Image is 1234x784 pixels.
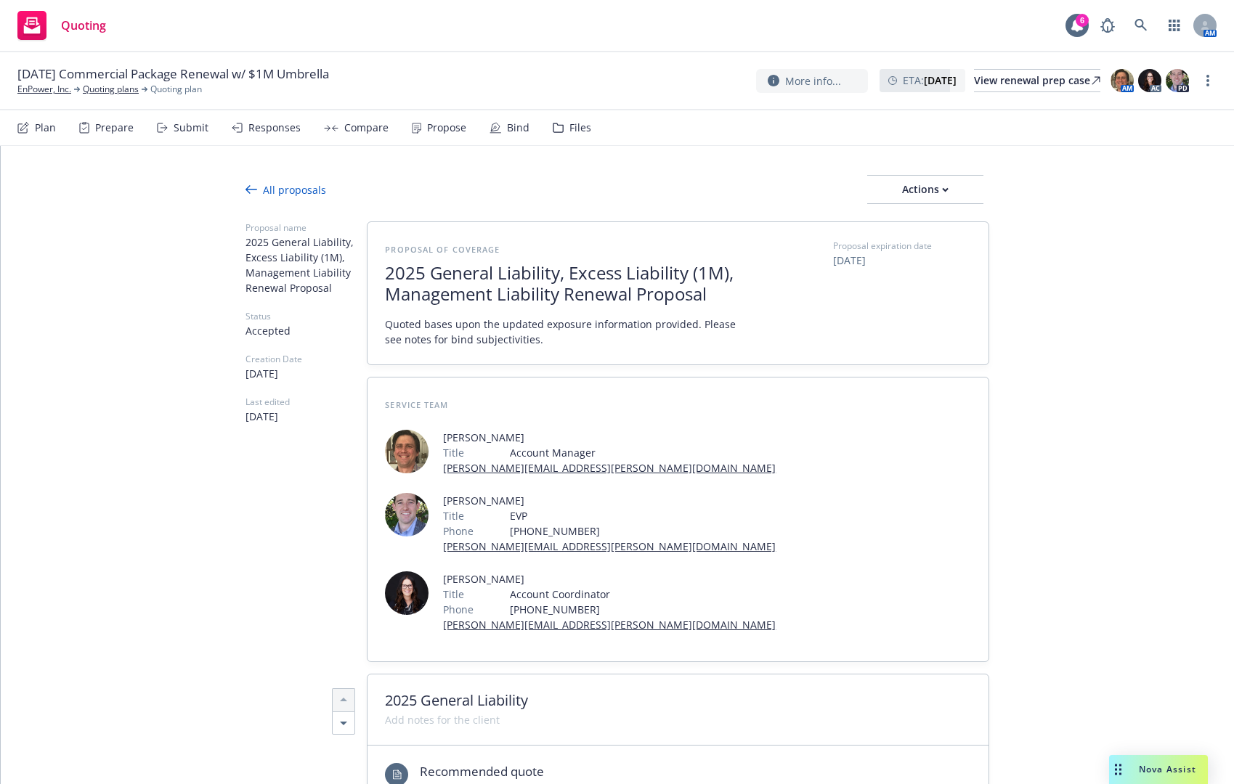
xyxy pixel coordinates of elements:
[245,221,367,234] span: Proposal name
[510,587,776,602] span: Account Coordinator
[61,20,106,31] span: Quoting
[867,175,983,204] button: Actions
[443,618,776,632] a: [PERSON_NAME][EMAIL_ADDRESS][PERSON_NAME][DOMAIN_NAME]
[174,122,208,134] div: Submit
[245,396,367,409] span: Last edited
[427,122,466,134] div: Propose
[1093,11,1122,40] a: Report a Bug
[974,70,1100,91] div: View renewal prep case
[385,399,448,410] span: Service Team
[248,122,301,134] div: Responses
[1166,69,1189,92] img: photo
[867,176,983,203] div: Actions
[785,73,841,89] span: More info...
[17,83,71,96] a: EnPower, Inc.
[245,409,367,424] span: [DATE]
[510,508,776,523] span: EVP
[443,493,776,508] span: [PERSON_NAME]
[1127,11,1156,40] a: Search
[12,5,112,46] a: Quoting
[507,122,529,134] div: Bind
[443,508,464,523] span: Title
[245,182,326,197] div: All proposals
[385,317,741,347] span: Quoted bases upon the updated exposure information provided. Please see notes for bind subjectivi...
[385,263,741,305] span: 2025 General Liability, Excess Liability (1M), Management Liability Renewal Proposal
[903,73,957,88] span: ETA :
[385,244,500,255] span: Proposal of coverage
[83,83,139,96] a: Quoting plans
[833,253,971,268] span: [DATE]
[344,122,389,134] div: Compare
[756,69,868,93] button: More info...
[510,445,776,460] span: Account Manager
[443,430,776,445] span: [PERSON_NAME]
[443,587,464,602] span: Title
[1076,14,1089,27] div: 6
[924,73,957,87] strong: [DATE]
[569,122,591,134] div: Files
[245,234,367,295] span: 2025 General Liability, Excess Liability (1M), Management Liability Renewal Proposal
[245,366,367,381] span: [DATE]
[385,430,429,473] img: employee photo
[245,323,367,338] span: Accepted
[510,523,776,539] span: [PHONE_NUMBER]
[1109,755,1127,784] div: Drag to move
[443,571,776,587] span: [PERSON_NAME]
[1111,69,1134,92] img: photo
[1199,72,1217,89] a: more
[833,240,932,253] span: Proposal expiration date
[420,763,834,780] span: Recommended quote
[510,602,776,617] span: [PHONE_NUMBER]
[974,69,1100,92] a: View renewal prep case
[443,539,776,553] a: [PERSON_NAME][EMAIL_ADDRESS][PERSON_NAME][DOMAIN_NAME]
[443,602,474,617] span: Phone
[35,122,56,134] div: Plan
[1138,69,1161,92] img: photo
[385,571,429,615] img: employee photo
[385,493,429,536] img: employee photo
[443,461,776,475] a: [PERSON_NAME][EMAIL_ADDRESS][PERSON_NAME][DOMAIN_NAME]
[150,83,202,96] span: Quoting plan
[1160,11,1189,40] a: Switch app
[245,353,367,366] span: Creation Date
[385,692,971,709] span: 2025 General Liability
[443,523,474,539] span: Phone
[245,310,367,323] span: Status
[443,445,464,460] span: Title
[1139,763,1196,775] span: Nova Assist
[17,65,329,83] span: [DATE] Commercial Package Renewal w/ $1M Umbrella
[1109,755,1208,784] button: Nova Assist
[95,122,134,134] div: Prepare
